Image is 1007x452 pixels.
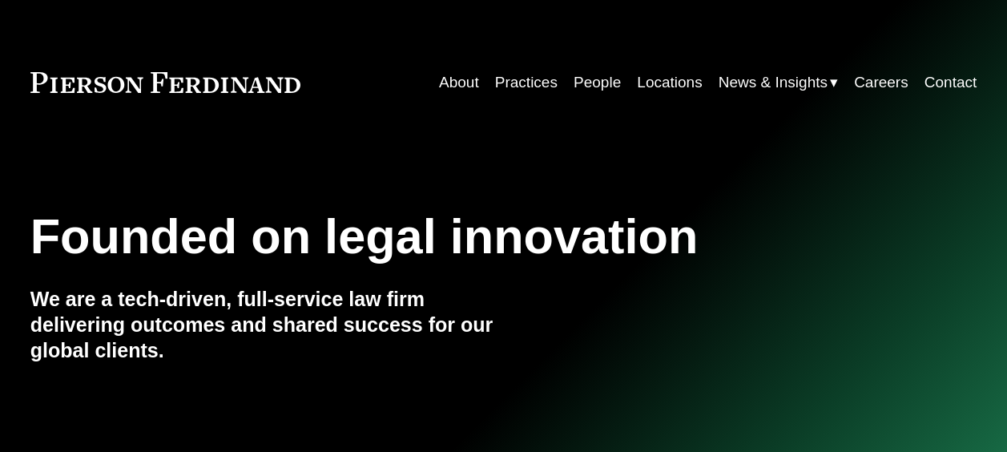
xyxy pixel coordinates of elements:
a: folder dropdown [719,67,838,98]
a: Contact [924,67,977,98]
a: Locations [637,67,702,98]
span: News & Insights [719,69,828,96]
a: Careers [854,67,908,98]
a: Practices [495,67,558,98]
a: People [574,67,621,98]
h4: We are a tech-driven, full-service law firm delivering outcomes and shared success for our global... [30,287,504,363]
a: About [439,67,479,98]
h1: Founded on legal innovation [30,208,820,264]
